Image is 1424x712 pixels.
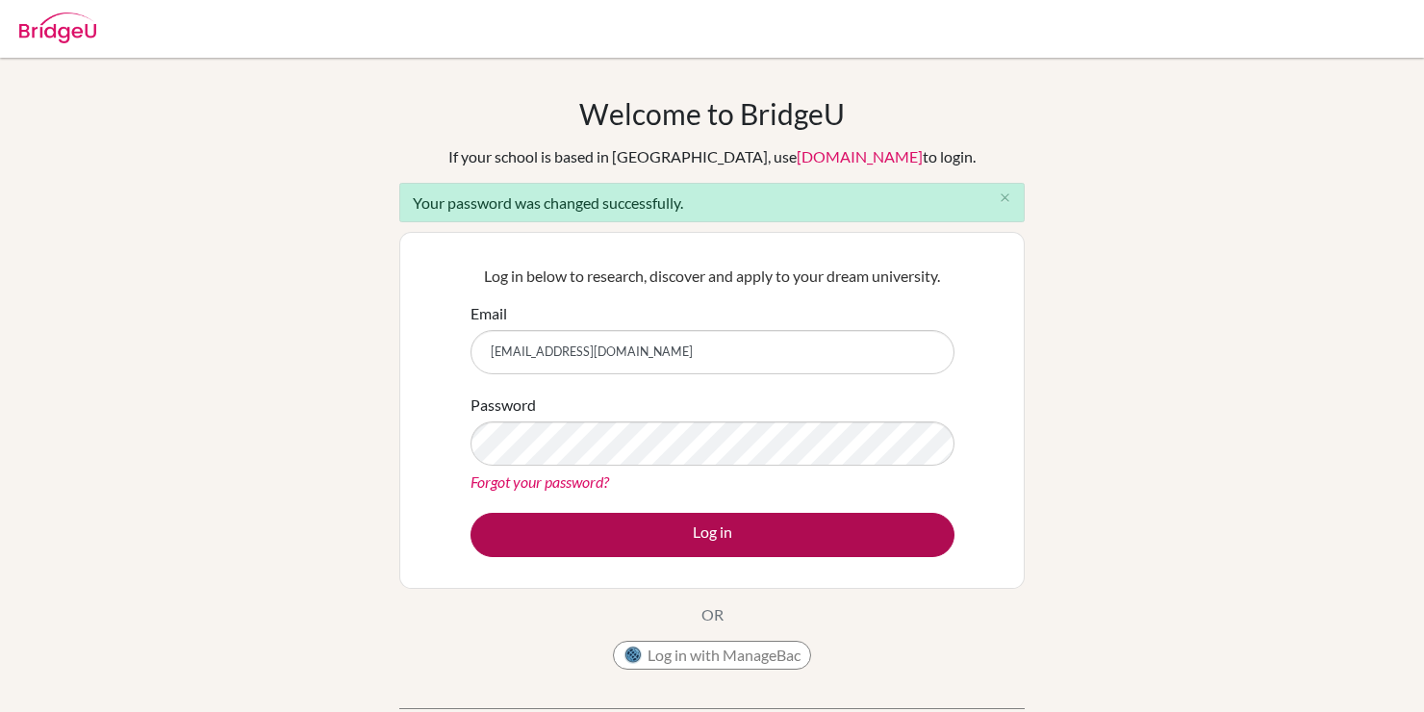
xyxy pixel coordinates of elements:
[998,191,1012,205] i: close
[470,472,609,491] a: Forgot your password?
[985,184,1024,213] button: Close
[701,603,724,626] p: OR
[19,13,96,43] img: Bridge-U
[470,394,536,417] label: Password
[797,147,923,165] a: [DOMAIN_NAME]
[579,96,845,131] h1: Welcome to BridgeU
[470,513,954,557] button: Log in
[448,145,976,168] div: If your school is based in [GEOGRAPHIC_DATA], use to login.
[613,641,811,670] button: Log in with ManageBac
[470,265,954,288] p: Log in below to research, discover and apply to your dream university.
[470,302,507,325] label: Email
[399,183,1025,222] div: Your password was changed successfully.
